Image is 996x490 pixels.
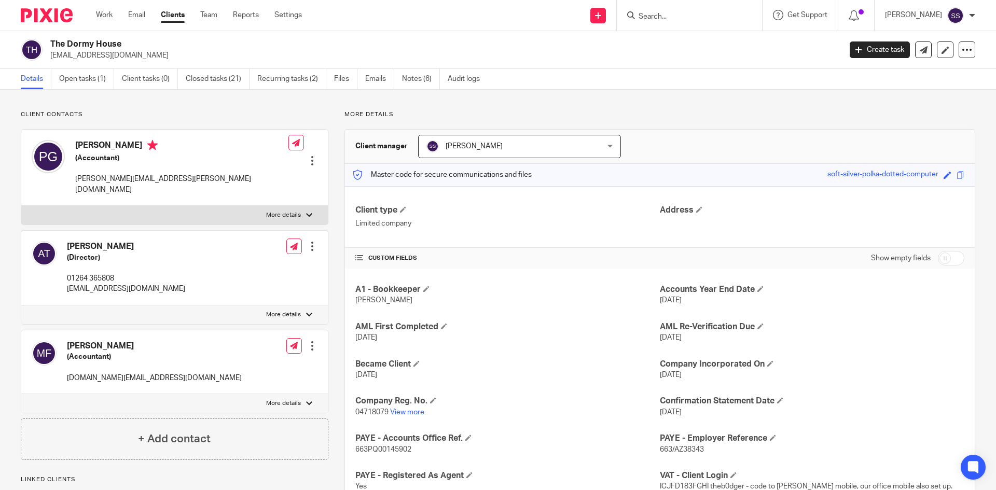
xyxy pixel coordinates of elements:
[850,41,910,58] a: Create task
[75,140,288,153] h4: [PERSON_NAME]
[21,69,51,89] a: Details
[871,253,931,263] label: Show empty fields
[266,399,301,408] p: More details
[161,10,185,20] a: Clients
[67,241,185,252] h4: [PERSON_NAME]
[50,39,677,50] h2: The Dormy House
[448,69,488,89] a: Audit logs
[355,205,660,216] h4: Client type
[32,341,57,366] img: svg%3E
[138,431,211,447] h4: + Add contact
[355,218,660,229] p: Limited company
[353,170,532,180] p: Master code for secure communications and files
[660,446,704,453] span: 663/AZ38343
[355,254,660,262] h4: CUSTOM FIELDS
[266,311,301,319] p: More details
[355,321,660,332] h4: AML First Completed
[787,11,827,19] span: Get Support
[21,8,73,22] img: Pixie
[355,396,660,407] h4: Company Reg. No.
[660,359,964,370] h4: Company Incorporated On
[186,69,250,89] a: Closed tasks (21)
[147,140,158,150] i: Primary
[355,483,367,490] span: Yes
[344,110,975,119] p: More details
[660,470,964,481] h4: VAT - Client Login
[660,396,964,407] h4: Confirmation Statement Date
[67,352,242,362] h5: (Accountant)
[67,284,185,294] p: [EMAIL_ADDRESS][DOMAIN_NAME]
[355,141,408,151] h3: Client manager
[660,433,964,444] h4: PAYE - Employer Reference
[21,475,328,484] p: Linked clients
[660,297,682,304] span: [DATE]
[21,39,43,61] img: svg%3E
[390,409,424,416] a: View more
[67,253,185,263] h5: (Director)
[660,334,682,341] span: [DATE]
[355,409,389,416] span: 04718079
[75,153,288,163] h5: (Accountant)
[233,10,259,20] a: Reports
[75,174,288,195] p: [PERSON_NAME][EMAIL_ADDRESS][PERSON_NAME][DOMAIN_NAME]
[355,470,660,481] h4: PAYE - Registered As Agent
[59,69,114,89] a: Open tasks (1)
[32,140,65,173] img: svg%3E
[96,10,113,20] a: Work
[21,110,328,119] p: Client contacts
[885,10,942,20] p: [PERSON_NAME]
[355,371,377,379] span: [DATE]
[200,10,217,20] a: Team
[365,69,394,89] a: Emails
[660,284,964,295] h4: Accounts Year End Date
[128,10,145,20] a: Email
[355,433,660,444] h4: PAYE - Accounts Office Ref.
[334,69,357,89] a: Files
[67,341,242,352] h4: [PERSON_NAME]
[257,69,326,89] a: Recurring tasks (2)
[67,373,242,383] p: [DOMAIN_NAME][EMAIL_ADDRESS][DOMAIN_NAME]
[402,69,440,89] a: Notes (6)
[660,321,964,332] h4: AML Re-Verification Due
[355,359,660,370] h4: Became Client
[122,69,178,89] a: Client tasks (0)
[274,10,302,20] a: Settings
[355,297,412,304] span: [PERSON_NAME]
[638,12,731,22] input: Search
[50,50,834,61] p: [EMAIL_ADDRESS][DOMAIN_NAME]
[266,211,301,219] p: More details
[660,371,682,379] span: [DATE]
[446,143,503,150] span: [PERSON_NAME]
[426,140,439,152] img: svg%3E
[355,284,660,295] h4: A1 - Bookkeeper
[827,169,938,181] div: soft-silver-polka-dotted-computer
[355,446,411,453] span: 663PQ00145902
[947,7,964,24] img: svg%3E
[32,241,57,266] img: svg%3E
[660,409,682,416] span: [DATE]
[67,273,185,284] p: 01264 365808
[355,334,377,341] span: [DATE]
[660,205,964,216] h4: Address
